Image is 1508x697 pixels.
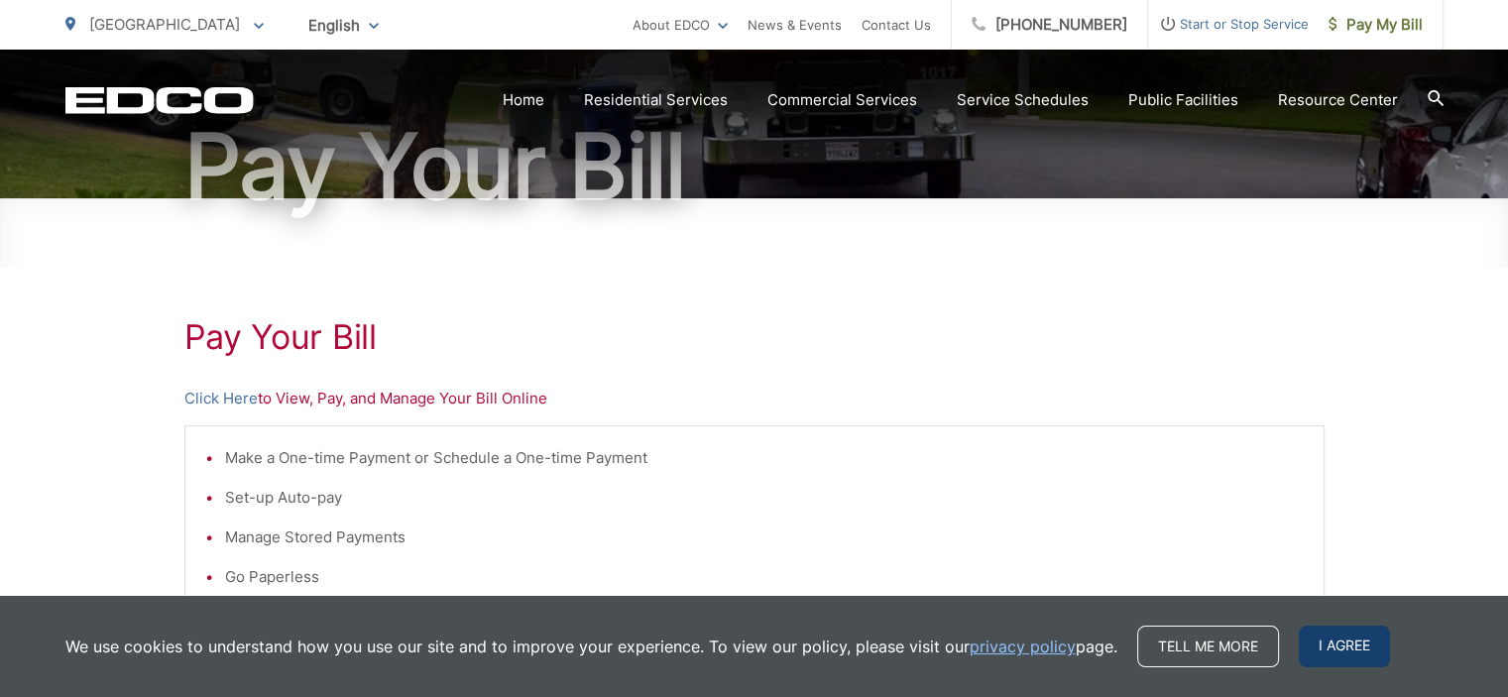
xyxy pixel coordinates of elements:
[293,8,394,43] span: English
[767,88,917,112] a: Commercial Services
[970,635,1076,658] a: privacy policy
[184,317,1325,357] h1: Pay Your Bill
[65,86,254,114] a: EDCD logo. Return to the homepage.
[503,88,544,112] a: Home
[748,13,842,37] a: News & Events
[1278,88,1398,112] a: Resource Center
[633,13,728,37] a: About EDCO
[1137,626,1279,667] a: Tell me more
[584,88,728,112] a: Residential Services
[225,446,1304,470] li: Make a One-time Payment or Schedule a One-time Payment
[184,387,258,410] a: Click Here
[184,387,1325,410] p: to View, Pay, and Manage Your Bill Online
[1329,13,1423,37] span: Pay My Bill
[225,525,1304,549] li: Manage Stored Payments
[225,486,1304,510] li: Set-up Auto-pay
[1299,626,1390,667] span: I agree
[1128,88,1238,112] a: Public Facilities
[65,117,1444,216] h1: Pay Your Bill
[225,565,1304,589] li: Go Paperless
[862,13,931,37] a: Contact Us
[957,88,1089,112] a: Service Schedules
[65,635,1117,658] p: We use cookies to understand how you use our site and to improve your experience. To view our pol...
[89,15,240,34] span: [GEOGRAPHIC_DATA]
